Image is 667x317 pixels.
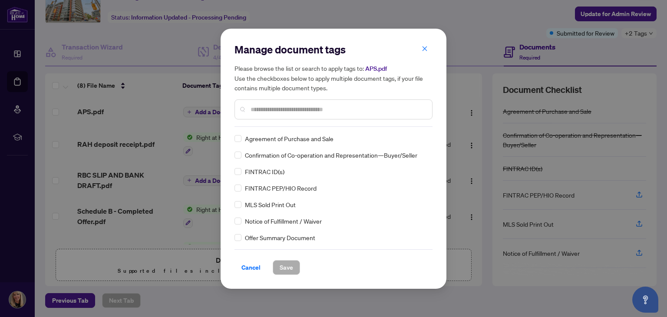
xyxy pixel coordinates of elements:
[273,260,300,275] button: Save
[245,150,417,160] span: Confirmation of Co-operation and Representation—Buyer/Seller
[245,216,322,226] span: Notice of Fulfillment / Waiver
[245,167,284,176] span: FINTRAC ID(s)
[245,233,315,242] span: Offer Summary Document
[422,46,428,52] span: close
[245,183,317,193] span: FINTRAC PEP/HIO Record
[365,65,387,73] span: APS.pdf
[245,200,296,209] span: MLS Sold Print Out
[234,63,433,92] h5: Please browse the list or search to apply tags to: Use the checkboxes below to apply multiple doc...
[241,261,261,274] span: Cancel
[234,43,433,56] h2: Manage document tags
[234,260,267,275] button: Cancel
[632,287,658,313] button: Open asap
[245,134,333,143] span: Agreement of Purchase and Sale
